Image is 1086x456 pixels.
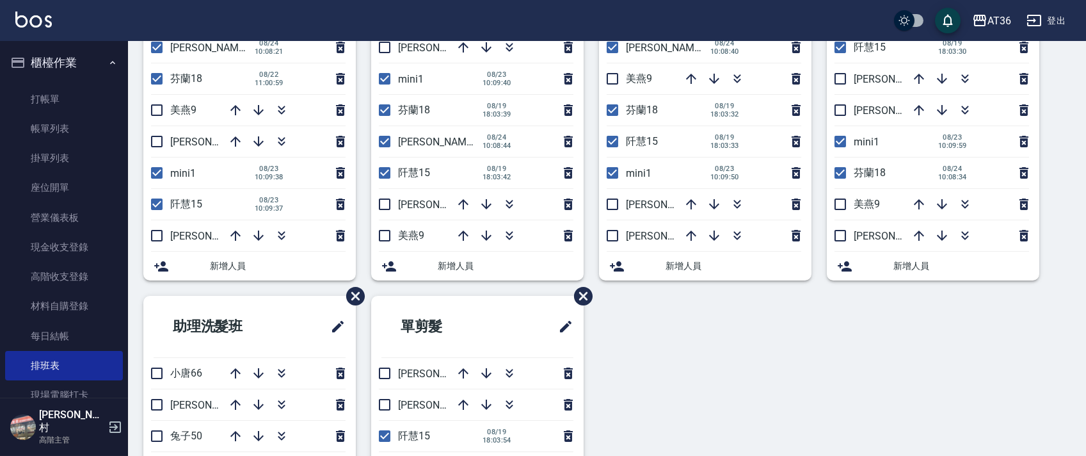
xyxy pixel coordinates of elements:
span: 兔子50 [170,430,202,442]
span: 08/19 [710,102,739,110]
div: 新增人員 [371,252,584,281]
span: 修改班表的標題 [323,311,346,342]
span: 阡慧15 [170,198,202,210]
span: [PERSON_NAME]6 [854,73,936,85]
span: 08/23 [710,165,739,173]
span: 美燕9 [398,229,424,241]
h5: [PERSON_NAME]村 [39,409,104,434]
p: 高階主管 [39,434,104,446]
span: 08/22 [255,70,283,79]
span: 芬蘭18 [626,104,658,116]
span: 美燕9 [854,198,880,210]
span: [PERSON_NAME]6 [626,42,708,54]
span: 08/19 [483,428,511,436]
div: 新增人員 [143,252,356,281]
span: 10:08:34 [938,173,967,181]
span: 08/24 [255,39,283,47]
span: 08/23 [255,165,283,173]
button: save [935,8,961,33]
span: 10:09:38 [255,173,283,181]
span: [PERSON_NAME]58 [170,399,259,411]
span: 芬蘭18 [398,104,430,116]
a: 營業儀表板 [5,203,123,232]
span: 11:00:59 [255,79,283,87]
span: 08/24 [483,133,511,142]
span: 阡慧15 [398,167,430,179]
span: mini1 [170,167,196,179]
span: 08/19 [483,165,511,173]
span: 新增人員 [210,259,346,273]
span: 10:08:44 [483,142,511,150]
button: 櫃檯作業 [5,46,123,79]
a: 高階收支登錄 [5,262,123,291]
span: [PERSON_NAME]11 [398,368,486,380]
span: 08/19 [938,39,967,47]
span: [PERSON_NAME]16 [398,42,486,54]
span: 10:08:21 [255,47,283,56]
a: 座位開單 [5,173,123,202]
span: 18:03:30 [938,47,967,56]
span: 18:03:33 [710,142,739,150]
span: 美燕9 [170,104,196,116]
button: AT36 [967,8,1016,34]
span: 08/23 [255,196,283,204]
span: 刪除班表 [564,277,595,315]
span: [PERSON_NAME]11 [626,230,714,242]
span: 08/19 [483,102,511,110]
span: 阡慧15 [626,135,658,147]
div: 新增人員 [599,252,811,281]
h2: 助理洗髮班 [154,304,292,350]
span: [PERSON_NAME]16 [170,230,259,242]
span: 阡慧15 [854,41,886,53]
a: 現金收支登錄 [5,232,123,262]
span: [PERSON_NAME]11 [398,199,486,211]
span: 18:03:42 [483,173,511,181]
span: [PERSON_NAME]6 [170,42,253,54]
span: 10:08:40 [710,47,739,56]
div: AT36 [987,13,1011,29]
span: [PERSON_NAME]11 [170,136,259,148]
span: 18:03:32 [710,110,739,118]
span: 新增人員 [893,259,1029,273]
span: mini1 [854,136,879,148]
span: 08/23 [938,133,967,142]
span: 美燕9 [626,72,652,85]
a: 現場電腦打卡 [5,380,123,410]
span: 08/19 [710,133,739,142]
span: 10:09:37 [255,204,283,213]
span: mini1 [626,167,651,179]
span: 芬蘭18 [854,167,886,179]
span: [PERSON_NAME]11 [854,104,942,117]
span: 新增人員 [666,259,801,273]
span: 18:03:39 [483,110,511,118]
a: 打帳單 [5,85,123,114]
img: Person [10,414,36,440]
a: 每日結帳 [5,322,123,351]
span: 小唐66 [170,367,202,379]
span: [PERSON_NAME]6 [398,136,481,148]
a: 排班表 [5,351,123,380]
span: 修改班表的標題 [550,311,573,342]
span: [PERSON_NAME]16 [854,230,942,242]
span: 10:09:59 [938,142,967,150]
button: 登出 [1021,9,1071,33]
span: 10:09:40 [483,79,511,87]
span: 10:09:50 [710,173,739,181]
span: 08/24 [710,39,739,47]
span: [PERSON_NAME]16 [398,399,486,411]
span: 刪除班表 [337,277,367,315]
span: 芬蘭18 [170,72,202,85]
a: 材料自購登錄 [5,291,123,321]
span: mini1 [398,73,424,85]
h2: 單剪髮 [381,304,506,350]
span: 08/24 [938,165,967,173]
div: 新增人員 [827,252,1039,281]
span: 新增人員 [438,259,573,273]
a: 掛單列表 [5,143,123,173]
span: 08/23 [483,70,511,79]
a: 帳單列表 [5,114,123,143]
span: 阡慧15 [398,430,430,442]
img: Logo [15,12,52,28]
span: 18:03:54 [483,436,511,444]
span: [PERSON_NAME]16 [626,199,714,211]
